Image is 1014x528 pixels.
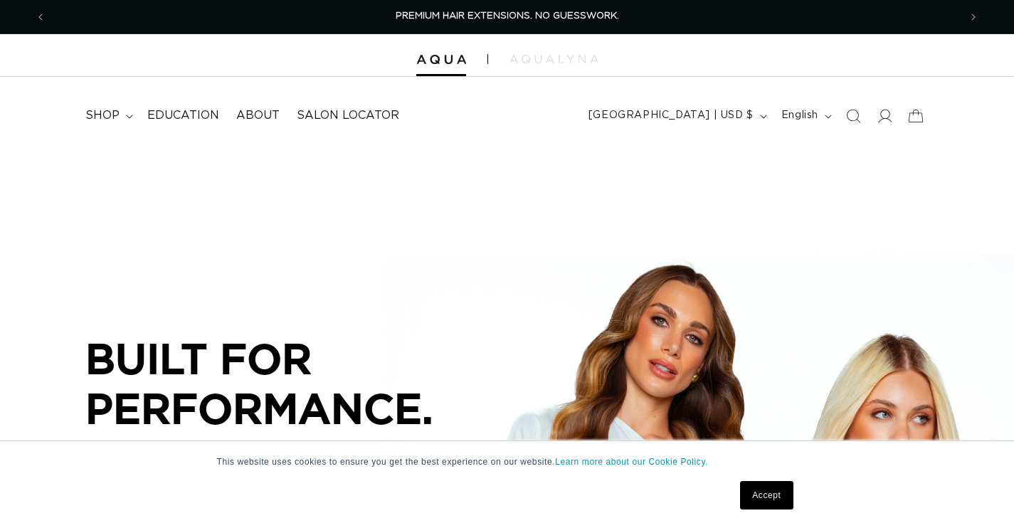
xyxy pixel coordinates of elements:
span: Salon Locator [297,108,399,123]
span: [GEOGRAPHIC_DATA] | USD $ [588,108,754,123]
button: Next announcement [958,4,989,31]
a: Salon Locator [288,100,408,132]
summary: Search [838,100,869,132]
a: About [228,100,288,132]
span: About [236,108,280,123]
summary: shop [77,100,139,132]
button: English [773,102,838,130]
a: Accept [740,481,793,509]
a: Education [139,100,228,132]
p: This website uses cookies to ensure you get the best experience on our website. [217,455,798,468]
img: aqualyna.com [509,55,598,63]
span: PREMIUM HAIR EXTENSIONS. NO GUESSWORK. [396,11,619,21]
span: Education [147,108,219,123]
button: Previous announcement [25,4,56,31]
span: shop [85,108,120,123]
a: Learn more about our Cookie Policy. [555,457,708,467]
button: [GEOGRAPHIC_DATA] | USD $ [580,102,773,130]
span: English [781,108,818,123]
img: Aqua Hair Extensions [416,55,466,65]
